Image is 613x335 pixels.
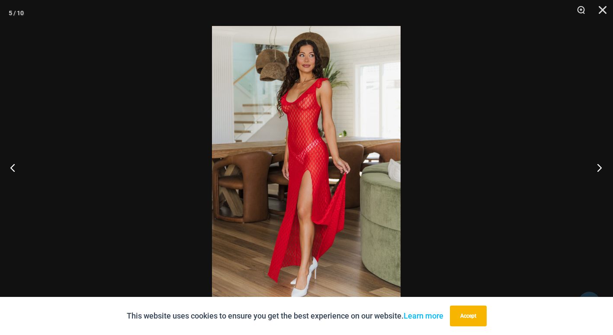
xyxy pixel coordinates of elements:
a: Learn more [404,311,443,320]
p: This website uses cookies to ensure you get the best experience on our website. [127,309,443,322]
button: Accept [450,306,487,326]
img: Sometimes Red 587 Dress 02 [212,26,401,309]
div: 5 / 10 [9,6,24,19]
button: Next [581,146,613,189]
